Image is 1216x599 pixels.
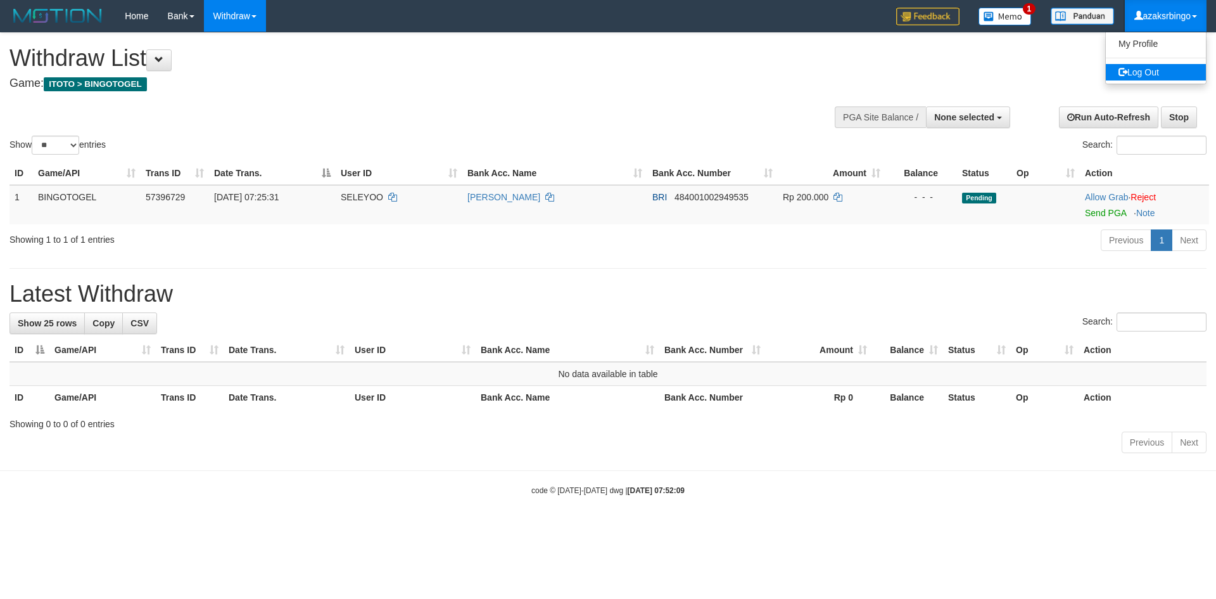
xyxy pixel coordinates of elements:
th: Action [1079,386,1206,409]
th: Op [1011,386,1079,409]
span: BRI [652,192,667,202]
td: 1 [9,185,33,224]
a: Log Out [1106,64,1206,81]
th: Action [1079,338,1206,362]
img: MOTION_logo.png [9,6,106,25]
label: Show entries [9,136,106,155]
span: Copy 484001002949535 to clipboard [674,192,749,202]
a: Allow Grab [1085,192,1128,202]
th: Date Trans. [224,386,350,409]
img: Button%20Memo.svg [978,8,1032,25]
a: Next [1172,432,1206,453]
span: [DATE] 07:25:31 [214,192,279,202]
div: - - - [890,191,952,203]
th: Bank Acc. Number: activate to sort column ascending [647,162,778,185]
h1: Latest Withdraw [9,281,1206,307]
th: Status [957,162,1011,185]
th: Date Trans.: activate to sort column descending [209,162,336,185]
a: My Profile [1106,35,1206,52]
td: BINGOTOGEL [33,185,141,224]
a: Send PGA [1085,208,1126,218]
span: Copy [92,318,115,328]
small: code © [DATE]-[DATE] dwg | [531,486,685,495]
th: Balance: activate to sort column ascending [872,338,943,362]
span: SELEYOO [341,192,383,202]
button: None selected [926,106,1010,128]
th: User ID: activate to sort column ascending [336,162,462,185]
th: Amount: activate to sort column ascending [766,338,872,362]
label: Search: [1082,312,1206,332]
th: Game/API [49,386,156,409]
th: User ID: activate to sort column ascending [350,338,476,362]
span: Show 25 rows [18,318,77,328]
img: panduan.png [1051,8,1114,25]
th: Op: activate to sort column ascending [1011,162,1080,185]
span: None selected [934,112,994,122]
th: Status [943,386,1011,409]
h1: Withdraw List [9,46,798,71]
a: Previous [1101,229,1151,251]
th: Op: activate to sort column ascending [1011,338,1079,362]
a: Note [1136,208,1155,218]
th: ID: activate to sort column descending [9,338,49,362]
a: Next [1172,229,1206,251]
span: Rp 200.000 [783,192,828,202]
label: Search: [1082,136,1206,155]
a: Run Auto-Refresh [1059,106,1158,128]
span: · [1085,192,1130,202]
img: Feedback.jpg [896,8,959,25]
th: Trans ID: activate to sort column ascending [156,338,224,362]
a: Copy [84,312,123,334]
th: Bank Acc. Name: activate to sort column ascending [476,338,659,362]
strong: [DATE] 07:52:09 [628,486,685,495]
span: 57396729 [146,192,185,202]
th: ID [9,162,33,185]
input: Search: [1117,136,1206,155]
th: User ID [350,386,476,409]
td: No data available in table [9,362,1206,386]
th: Status: activate to sort column ascending [943,338,1011,362]
th: Bank Acc. Name: activate to sort column ascending [462,162,647,185]
a: [PERSON_NAME] [467,192,540,202]
div: PGA Site Balance / [835,106,926,128]
th: Trans ID [156,386,224,409]
th: Balance [885,162,957,185]
a: CSV [122,312,157,334]
span: CSV [130,318,149,328]
span: ITOTO > BINGOTOGEL [44,77,147,91]
th: Action [1080,162,1209,185]
div: Showing 0 to 0 of 0 entries [9,413,1206,430]
th: Bank Acc. Number: activate to sort column ascending [659,338,766,362]
th: Bank Acc. Name [476,386,659,409]
div: Showing 1 to 1 of 1 entries [9,228,497,246]
a: Stop [1161,106,1197,128]
th: ID [9,386,49,409]
a: 1 [1151,229,1172,251]
input: Search: [1117,312,1206,332]
span: Pending [962,193,996,203]
th: Balance [872,386,943,409]
th: Game/API: activate to sort column ascending [33,162,141,185]
a: Reject [1130,192,1156,202]
select: Showentries [32,136,79,155]
th: Trans ID: activate to sort column ascending [141,162,209,185]
th: Game/API: activate to sort column ascending [49,338,156,362]
h4: Game: [9,77,798,90]
th: Rp 0 [766,386,872,409]
td: · [1080,185,1209,224]
th: Date Trans.: activate to sort column ascending [224,338,350,362]
th: Bank Acc. Number [659,386,766,409]
th: Amount: activate to sort column ascending [778,162,885,185]
span: 1 [1023,3,1036,15]
a: Show 25 rows [9,312,85,334]
a: Previous [1122,432,1172,453]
